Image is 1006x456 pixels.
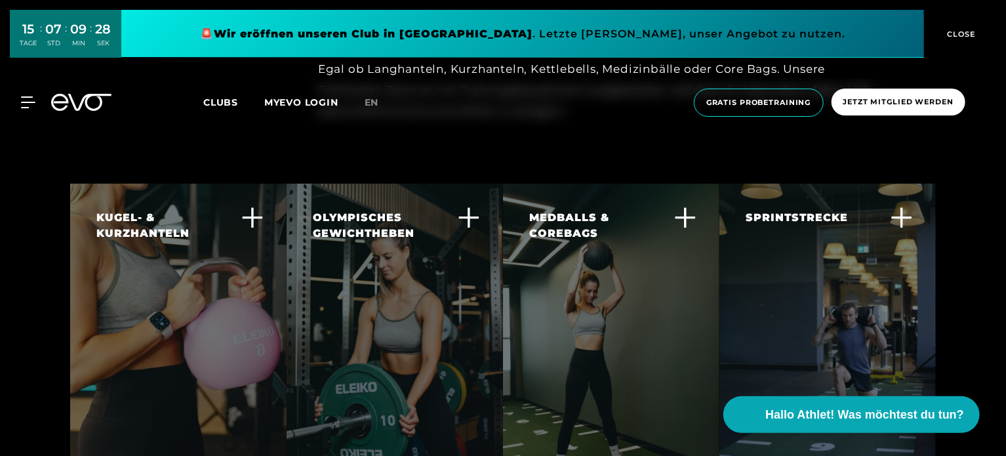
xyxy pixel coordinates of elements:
div: 07 [46,20,62,39]
div: : [66,21,68,56]
button: Hallo Athlet! Was möchtest du tun? [723,396,980,433]
div: STD [46,39,62,48]
div: MIN [71,39,87,48]
div: SPRINTSTRECKE [746,210,848,226]
span: Hallo Athlet! Was möchtest du tun? [765,406,964,424]
a: Gratis Probetraining [690,89,828,117]
span: en [365,96,379,108]
div: : [41,21,43,56]
div: 15 [20,20,37,39]
span: CLOSE [944,28,976,40]
span: Gratis Probetraining [706,97,811,108]
div: : [91,21,92,56]
div: 28 [96,20,111,39]
div: OLYMPISCHES GEWICHTHEBEN [313,210,460,241]
div: KUGEL- & KURZHANTELN [96,210,244,241]
div: SEK [96,39,111,48]
a: MYEVO LOGIN [264,96,338,108]
a: Clubs [203,96,264,108]
span: Clubs [203,96,238,108]
button: CLOSE [924,10,996,58]
span: Jetzt Mitglied werden [843,96,954,108]
div: MEDBALLS & COREBAGS [529,210,677,241]
a: en [365,95,395,110]
div: 09 [71,20,87,39]
div: TAGE [20,39,37,48]
a: Jetzt Mitglied werden [828,89,969,117]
